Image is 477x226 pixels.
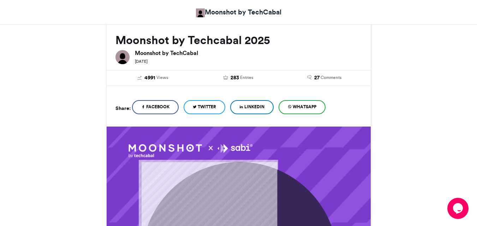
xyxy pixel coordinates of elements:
a: WhatsApp [279,100,326,114]
small: [DATE] [135,59,148,64]
span: Twitter [198,104,216,110]
iframe: chat widget [447,198,470,219]
a: 4991 Views [115,74,191,82]
span: 4991 [144,74,155,82]
span: Views [156,74,168,81]
h2: Moonshot by Techcabal 2025 [115,34,362,47]
a: Moonshot by TechCabal [196,7,281,17]
a: Twitter [184,100,225,114]
span: 27 [314,74,320,82]
a: LinkedIn [230,100,274,114]
span: Entries [240,74,253,81]
h5: Share: [115,104,131,113]
img: Moonshot by TechCabal [115,50,130,64]
a: 283 Entries [201,74,276,82]
h6: Moonshot by TechCabal [135,50,362,56]
img: 1758644554.097-6a393746cea8df337a0c7de2b556cf9f02f16574.png [129,144,252,158]
img: Moonshot by TechCabal [196,8,205,17]
span: LinkedIn [244,104,264,110]
span: Facebook [146,104,169,110]
span: WhatsApp [293,104,316,110]
span: 283 [231,74,239,82]
a: Facebook [132,100,179,114]
a: 27 Comments [287,74,362,82]
span: Comments [321,74,341,81]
